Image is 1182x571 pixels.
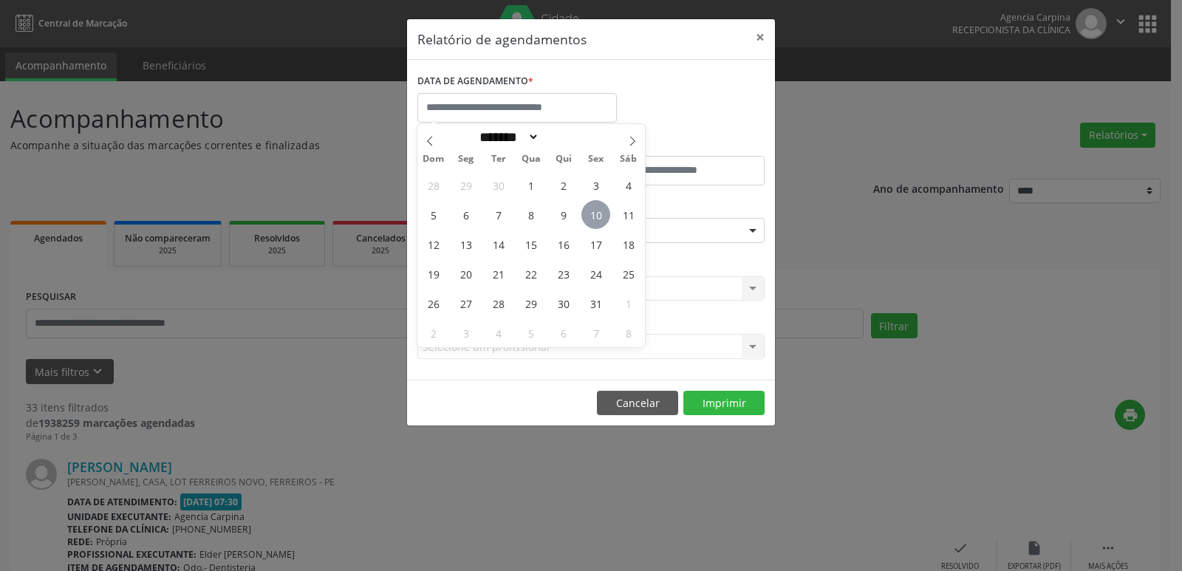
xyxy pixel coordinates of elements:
label: ATÉ [595,133,765,156]
span: Outubro 9, 2025 [549,200,578,229]
span: Outubro 21, 2025 [484,259,513,288]
span: Outubro 4, 2025 [614,171,643,199]
span: Outubro 19, 2025 [419,259,448,288]
span: Outubro 2, 2025 [549,171,578,199]
span: Outubro 5, 2025 [419,200,448,229]
span: Outubro 8, 2025 [516,200,545,229]
span: Outubro 1, 2025 [516,171,545,199]
span: Outubro 17, 2025 [581,230,610,259]
span: Outubro 26, 2025 [419,289,448,318]
input: Year [539,129,588,145]
span: Novembro 7, 2025 [581,318,610,347]
span: Outubro 24, 2025 [581,259,610,288]
span: Outubro 22, 2025 [516,259,545,288]
span: Setembro 29, 2025 [451,171,480,199]
span: Outubro 25, 2025 [614,259,643,288]
span: Ter [482,154,515,164]
span: Novembro 1, 2025 [614,289,643,318]
span: Qui [547,154,580,164]
label: DATA DE AGENDAMENTO [417,70,533,93]
span: Outubro 16, 2025 [549,230,578,259]
span: Outubro 6, 2025 [451,200,480,229]
span: Outubro 20, 2025 [451,259,480,288]
span: Outubro 30, 2025 [549,289,578,318]
span: Outubro 10, 2025 [581,200,610,229]
select: Month [474,129,539,145]
span: Novembro 5, 2025 [516,318,545,347]
span: Qua [515,154,547,164]
button: Close [745,19,775,55]
span: Outubro 7, 2025 [484,200,513,229]
span: Outubro 11, 2025 [614,200,643,229]
span: Outubro 23, 2025 [549,259,578,288]
span: Outubro 18, 2025 [614,230,643,259]
span: Outubro 13, 2025 [451,230,480,259]
span: Novembro 8, 2025 [614,318,643,347]
span: Outubro 15, 2025 [516,230,545,259]
span: Outubro 14, 2025 [484,230,513,259]
button: Imprimir [683,391,765,416]
span: Dom [417,154,450,164]
span: Outubro 27, 2025 [451,289,480,318]
h5: Relatório de agendamentos [417,30,587,49]
span: Outubro 28, 2025 [484,289,513,318]
span: Outubro 31, 2025 [581,289,610,318]
span: Novembro 2, 2025 [419,318,448,347]
button: Cancelar [597,391,678,416]
span: Outubro 29, 2025 [516,289,545,318]
span: Novembro 4, 2025 [484,318,513,347]
span: Sex [580,154,612,164]
span: Outubro 12, 2025 [419,230,448,259]
span: Outubro 3, 2025 [581,171,610,199]
span: Sáb [612,154,645,164]
span: Novembro 6, 2025 [549,318,578,347]
span: Setembro 30, 2025 [484,171,513,199]
span: Novembro 3, 2025 [451,318,480,347]
span: Setembro 28, 2025 [419,171,448,199]
span: Seg [450,154,482,164]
